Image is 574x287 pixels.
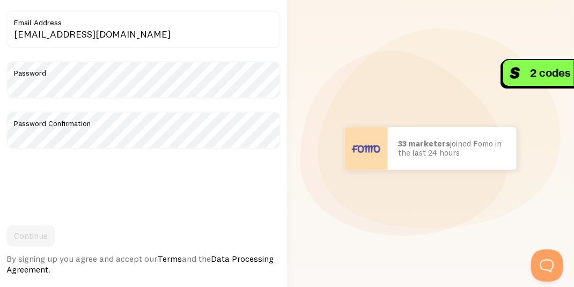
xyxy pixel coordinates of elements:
[6,253,281,275] div: By signing up you agree and accept our and the .
[6,61,281,79] label: Password
[6,112,281,130] label: Password Confirmation
[345,127,388,170] img: User avatar
[6,253,274,275] a: Data Processing Agreement
[157,253,182,264] a: Terms
[399,138,451,149] b: 33 marketers
[531,249,563,282] iframe: Help Scout Beacon - Open
[6,11,281,29] label: Email Address
[399,139,506,157] p: joined Fomo in the last 24 hours
[6,162,170,204] iframe: reCAPTCHA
